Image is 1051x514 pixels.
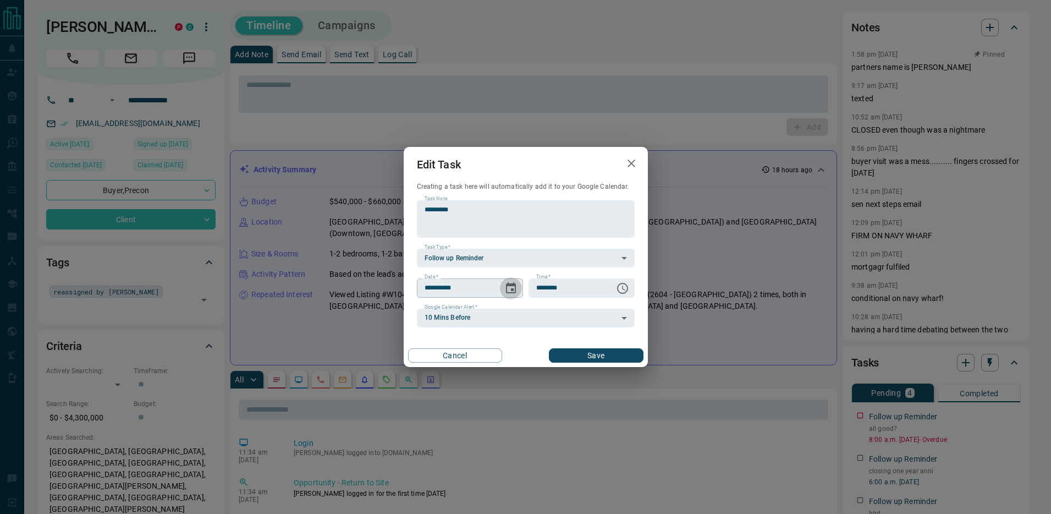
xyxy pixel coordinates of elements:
label: Google Calendar Alert [425,304,477,311]
label: Task Note [425,195,447,203]
button: Choose date, selected date is Oct 13, 2025 [500,277,522,299]
p: Creating a task here will automatically add it to your Google Calendar. [417,182,635,192]
div: Follow up Reminder [417,249,635,267]
label: Time [536,274,551,281]
button: Cancel [408,348,502,363]
label: Date [425,274,438,281]
button: Save [549,348,643,363]
div: 10 Mins Before [417,309,635,327]
label: Task Type [425,244,450,251]
h2: Edit Task [404,147,474,182]
button: Choose time, selected time is 8:00 AM [612,277,634,299]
